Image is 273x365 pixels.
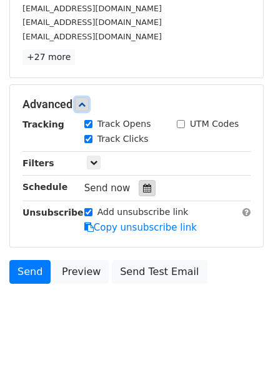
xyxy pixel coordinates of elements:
label: Track Opens [97,117,151,131]
strong: Tracking [22,119,64,129]
h5: Advanced [22,97,251,111]
a: Copy unsubscribe link [84,222,197,233]
a: Send [9,260,51,284]
strong: Unsubscribe [22,207,84,217]
a: Preview [54,260,109,284]
a: Send Test Email [112,260,207,284]
a: +27 more [22,49,75,65]
span: Send now [84,182,131,194]
strong: Schedule [22,182,67,192]
small: [EMAIL_ADDRESS][DOMAIN_NAME] [22,4,162,13]
label: Add unsubscribe link [97,206,189,219]
label: UTM Codes [190,117,239,131]
strong: Filters [22,158,54,168]
small: [EMAIL_ADDRESS][DOMAIN_NAME] [22,32,162,41]
iframe: Chat Widget [211,305,273,365]
label: Track Clicks [97,132,149,146]
small: [EMAIL_ADDRESS][DOMAIN_NAME] [22,17,162,27]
